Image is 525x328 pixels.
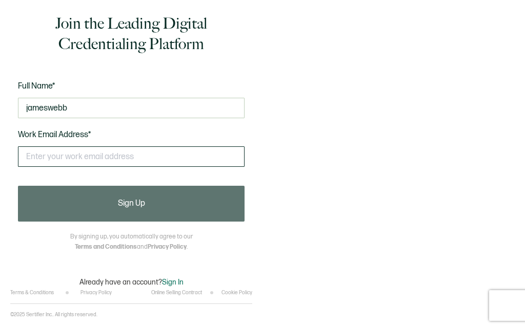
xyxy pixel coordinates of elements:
a: Online Selling Contract [151,290,202,296]
input: Jane Doe [18,98,245,118]
a: Privacy Policy [80,290,112,296]
p: Already have an account? [79,278,184,287]
a: Cookie Policy [221,290,252,296]
p: By signing up, you automatically agree to our and . [70,232,193,252]
a: Terms & Conditions [10,290,54,296]
a: Terms and Conditions [75,243,137,251]
span: Work Email Address* [18,130,91,140]
span: Sign Up [118,200,145,208]
button: Sign Up [18,186,245,222]
h1: Join the Leading Digital Credentialing Platform [18,13,245,54]
p: ©2025 Sertifier Inc.. All rights reserved. [10,312,97,318]
a: Privacy Policy [148,243,187,251]
span: Sign In [162,278,184,287]
input: Enter your work email address [18,146,245,167]
span: Full Name* [18,81,55,91]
